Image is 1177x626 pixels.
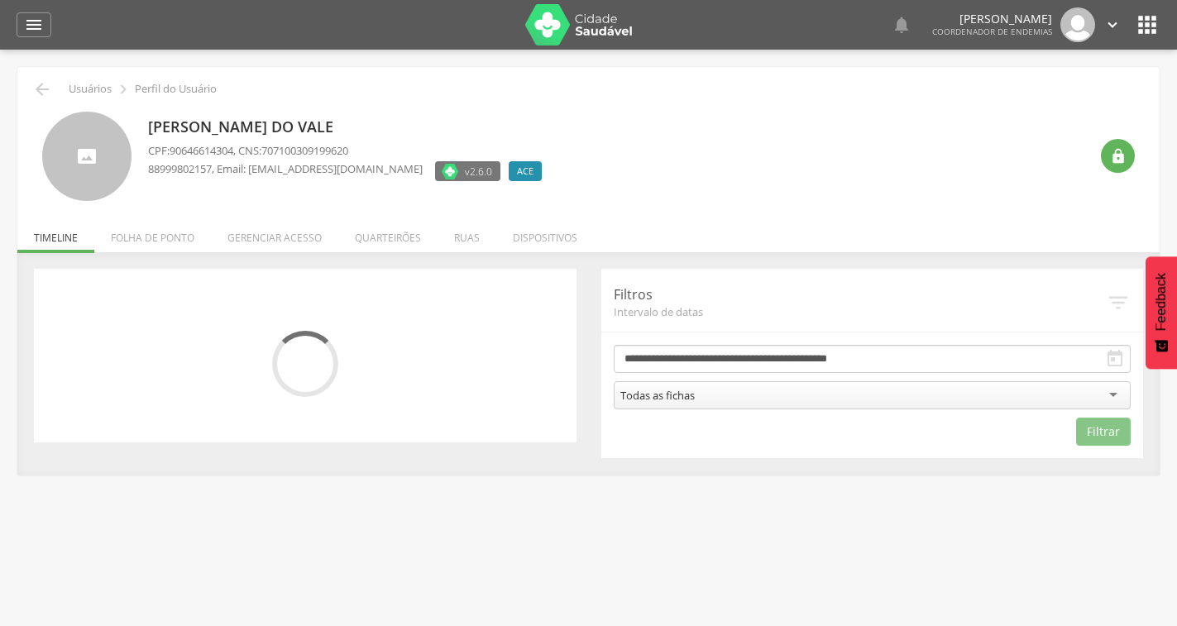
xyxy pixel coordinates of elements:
[17,12,51,37] a: 
[892,7,911,42] a: 
[517,165,533,178] span: ACE
[1134,12,1160,38] i: 
[1110,148,1127,165] i: 
[932,13,1052,25] p: [PERSON_NAME]
[261,143,348,158] span: 707100309199620
[94,214,211,253] li: Folha de ponto
[1154,273,1169,331] span: Feedback
[496,214,594,253] li: Dispositivos
[1105,349,1125,369] i: 
[1106,290,1131,315] i: 
[170,143,233,158] span: 90646614304
[24,15,44,35] i: 
[1076,418,1131,446] button: Filtrar
[1103,7,1122,42] a: 
[32,79,52,99] i: Voltar
[148,117,550,138] p: [PERSON_NAME] do Vale
[465,163,492,179] span: v2.6.0
[135,83,217,96] p: Perfil do Usuário
[148,161,212,176] span: 88999802157
[1146,256,1177,369] button: Feedback - Mostrar pesquisa
[614,304,1107,319] span: Intervalo de datas
[1103,16,1122,34] i: 
[114,80,132,98] i: 
[614,285,1107,304] p: Filtros
[211,214,338,253] li: Gerenciar acesso
[148,161,423,177] p: , Email: [EMAIL_ADDRESS][DOMAIN_NAME]
[620,388,695,403] div: Todas as fichas
[932,26,1052,37] span: Coordenador de Endemias
[148,143,550,159] p: CPF: , CNS:
[338,214,438,253] li: Quarteirões
[435,161,500,181] label: Versão do aplicativo
[438,214,496,253] li: Ruas
[892,15,911,35] i: 
[1101,139,1135,173] div: Resetar senha
[69,83,112,96] p: Usuários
